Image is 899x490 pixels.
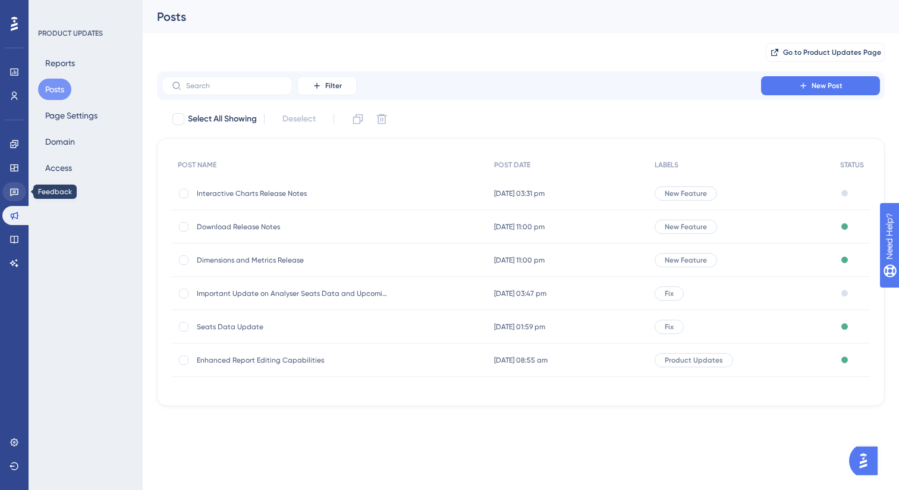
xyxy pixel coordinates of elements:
[665,289,674,298] span: Fix
[178,160,216,170] span: POST NAME
[38,52,82,74] button: Reports
[197,255,387,265] span: Dimensions and Metrics Release
[38,105,105,126] button: Page Settings
[812,81,843,90] span: New Post
[494,355,548,365] span: [DATE] 08:55 am
[494,160,530,170] span: POST DATE
[494,189,545,198] span: [DATE] 03:31 pm
[28,3,74,17] span: Need Help?
[282,112,316,126] span: Deselect
[186,82,282,90] input: Search
[197,289,387,298] span: Important Update on Analyser Seats Data and Upcoming Schedules Delivery Disruption
[665,189,707,198] span: New Feature
[665,322,674,332] span: Fix
[665,222,707,232] span: New Feature
[197,322,387,332] span: Seats Data Update
[38,29,103,38] div: PRODUCT UPDATES
[655,160,678,170] span: LABELS
[197,189,387,198] span: Interactive Charts Release Notes
[197,222,387,232] span: Download Release Notes
[38,157,79,179] button: Access
[665,255,707,265] span: New Feature
[494,255,545,265] span: [DATE] 11:00 pm
[325,81,342,90] span: Filter
[761,76,880,95] button: New Post
[38,79,71,100] button: Posts
[665,355,723,365] span: Product Updates
[840,160,864,170] span: STATUS
[494,289,546,298] span: [DATE] 03:47 pm
[783,48,881,57] span: Go to Product Updates Page
[494,222,545,232] span: [DATE] 11:00 pm
[297,76,357,95] button: Filter
[188,112,257,126] span: Select All Showing
[766,43,885,62] button: Go to Product Updates Page
[38,131,82,152] button: Domain
[849,443,885,479] iframe: UserGuiding AI Assistant Launcher
[157,8,855,25] div: Posts
[272,108,326,130] button: Deselect
[197,355,387,365] span: Enhanced Report Editing Capabilities
[494,322,545,332] span: [DATE] 01:59 pm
